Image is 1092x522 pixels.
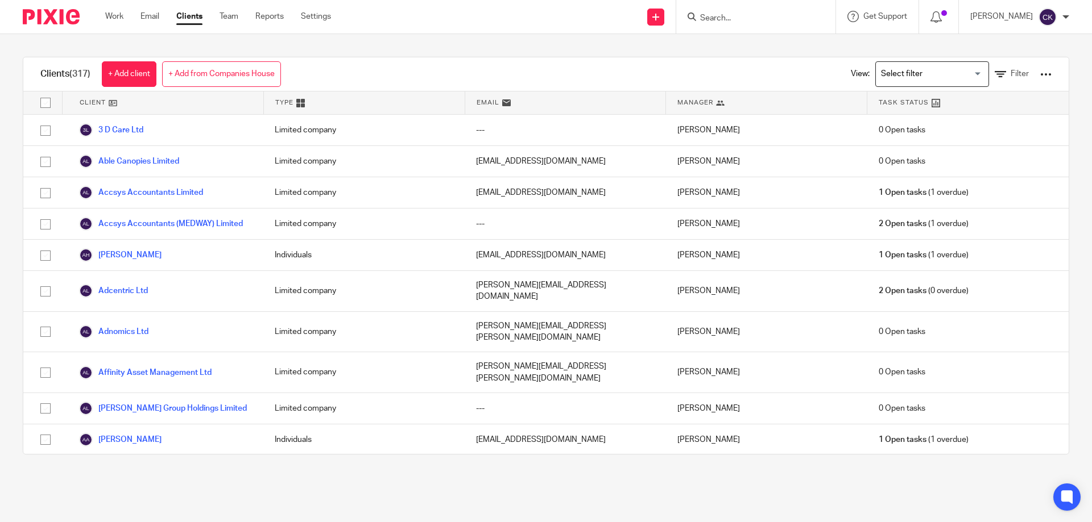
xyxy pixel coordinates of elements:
div: [PERSON_NAME] [666,208,867,239]
img: svg%3E [1039,8,1057,26]
span: (0 overdue) [879,285,969,297]
span: 0 Open tasks [879,326,925,337]
p: [PERSON_NAME] [970,11,1033,22]
div: [PERSON_NAME] [666,177,867,208]
div: [PERSON_NAME] [666,424,867,455]
span: (1 overdue) [879,187,969,198]
img: svg%3E [79,123,93,137]
div: [PERSON_NAME] [666,240,867,270]
a: Able Canopies Limited [79,154,179,168]
div: Individuals [263,424,465,455]
span: (1 overdue) [879,434,969,445]
img: svg%3E [79,284,93,298]
a: [PERSON_NAME] [79,248,162,262]
a: + Add from Companies House [162,61,281,87]
a: Affinity Asset Management Ltd [79,366,212,379]
div: --- [465,208,666,239]
div: Limited company [263,271,465,311]
a: Clients [176,11,202,22]
img: svg%3E [79,154,93,168]
img: svg%3E [79,217,93,231]
div: Limited company [263,177,465,208]
a: Reports [255,11,284,22]
span: Filter [1011,70,1029,78]
span: (1 overdue) [879,218,969,229]
span: Type [275,98,293,107]
a: [PERSON_NAME] Group Holdings Limited [79,402,247,415]
span: Client [80,98,106,107]
h1: Clients [40,68,90,80]
a: + Add client [102,61,156,87]
div: [PERSON_NAME] [666,393,867,424]
a: Adcentric Ltd [79,284,148,298]
a: 3 D Care Ltd [79,123,143,137]
div: [PERSON_NAME] [666,146,867,177]
img: Pixie [23,9,80,24]
div: Limited company [263,352,465,392]
img: svg%3E [79,433,93,446]
span: 0 Open tasks [879,156,925,167]
div: --- [465,393,666,424]
div: Limited company [263,208,465,239]
span: 1 Open tasks [879,187,926,198]
img: svg%3E [79,366,93,379]
div: [PERSON_NAME][EMAIL_ADDRESS][DOMAIN_NAME] [465,271,666,311]
div: Search for option [875,61,989,87]
span: (317) [69,69,90,78]
span: (1 overdue) [879,249,969,261]
input: Search [699,14,801,24]
div: [EMAIL_ADDRESS][DOMAIN_NAME] [465,177,666,208]
div: [PERSON_NAME][EMAIL_ADDRESS][PERSON_NAME][DOMAIN_NAME] [465,352,666,392]
span: Manager [677,98,713,107]
div: [EMAIL_ADDRESS][DOMAIN_NAME] [465,424,666,455]
span: 2 Open tasks [879,285,926,297]
img: svg%3E [79,325,93,339]
span: Task Status [879,98,929,107]
div: [EMAIL_ADDRESS][DOMAIN_NAME] [465,240,666,270]
div: --- [465,115,666,145]
a: Accsys Accountants (MEDWAY) Limited [79,217,243,231]
input: Search for option [877,64,982,84]
div: [PERSON_NAME] [666,352,867,392]
span: Email [477,98,499,107]
div: [PERSON_NAME] [666,312,867,352]
a: Adnomics Ltd [79,325,148,339]
a: Email [140,11,159,22]
img: svg%3E [79,402,93,415]
div: [PERSON_NAME] [666,115,867,145]
a: Settings [301,11,331,22]
a: Accsys Accountants Limited [79,186,203,199]
div: View: [834,57,1052,91]
a: Team [220,11,238,22]
a: [PERSON_NAME] [79,433,162,446]
div: Limited company [263,312,465,352]
div: Individuals [263,240,465,270]
input: Select all [35,92,56,114]
a: Work [105,11,123,22]
span: 0 Open tasks [879,366,925,378]
img: svg%3E [79,248,93,262]
span: 1 Open tasks [879,249,926,261]
span: 2 Open tasks [879,218,926,229]
div: [PERSON_NAME][EMAIL_ADDRESS][PERSON_NAME][DOMAIN_NAME] [465,312,666,352]
div: Limited company [263,393,465,424]
span: Get Support [863,12,907,20]
div: [PERSON_NAME] [666,271,867,311]
div: Limited company [263,115,465,145]
span: 0 Open tasks [879,124,925,136]
span: 0 Open tasks [879,403,925,414]
span: 1 Open tasks [879,434,926,445]
div: [EMAIL_ADDRESS][DOMAIN_NAME] [465,146,666,177]
div: Limited company [263,146,465,177]
img: svg%3E [79,186,93,199]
